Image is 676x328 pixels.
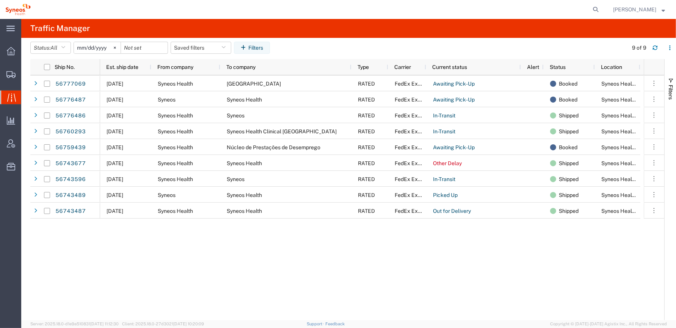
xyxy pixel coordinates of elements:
[158,176,193,182] span: Syneos Health
[433,110,456,122] a: In-Transit
[559,171,579,187] span: Shipped
[433,205,471,217] a: Out for Delivery
[358,97,375,103] span: RATED
[90,322,119,326] span: [DATE] 11:12:30
[433,126,456,138] a: In-Transit
[227,112,245,119] span: Syneos
[30,42,71,54] button: Status:All
[107,208,123,214] span: 09/09/2025
[227,160,262,166] span: Syneos Health
[106,64,138,70] span: Est. ship date
[432,64,467,70] span: Current status
[227,176,245,182] span: Syneos
[171,42,231,54] button: Saved filters
[433,173,456,186] a: In-Transit
[226,64,256,70] span: To company
[30,322,119,326] span: Server: 2025.18.0-d1e9a510831
[158,112,193,119] span: Syneos Health
[158,208,193,214] span: Syneos Health
[158,144,193,150] span: Syneos Health
[227,128,337,134] span: Syneos Health Clinical Spain
[395,160,431,166] span: FedEx Express
[158,192,176,198] span: Syneos
[227,81,281,87] span: Hospital Universitario Virgen de la Victoria
[358,176,375,182] span: RATED
[395,144,431,150] span: FedEx Express
[74,42,121,53] input: Not set
[358,144,375,150] span: RATED
[173,322,204,326] span: [DATE] 10:20:09
[107,192,123,198] span: 09/09/2025
[358,208,375,214] span: RATED
[559,139,577,155] span: Booked
[433,94,475,106] a: Awaiting Pick-Up
[559,187,579,203] span: Shipped
[395,128,431,134] span: FedEx Express
[550,64,566,70] span: Status
[107,97,123,103] span: 09/11/2025
[107,160,123,166] span: 09/08/2025
[5,4,31,15] img: logo
[55,142,86,154] a: 56759439
[55,78,86,90] a: 56777069
[107,144,123,150] span: 09/09/2025
[227,208,262,214] span: Syneos Health
[395,192,431,198] span: FedEx Express
[30,19,90,38] h4: Traffic Manager
[55,126,86,138] a: 56760293
[325,322,345,326] a: Feedback
[559,203,579,219] span: Shipped
[158,128,193,134] span: Syneos Health
[107,112,123,119] span: 09/10/2025
[358,160,375,166] span: RATED
[55,173,86,186] a: 56743596
[55,110,86,122] a: 56776486
[107,176,123,182] span: 09/08/2025
[121,42,168,53] input: Not set
[55,158,86,170] a: 56743677
[107,81,123,87] span: 09/11/2025
[358,64,369,70] span: Type
[227,97,262,103] span: Syneos Health
[55,94,86,106] a: 56776487
[613,5,656,14] span: Bianca Suriol Galimany
[55,64,75,70] span: Ship No.
[668,85,674,100] span: Filters
[157,64,193,70] span: From company
[433,142,475,154] a: Awaiting Pick-Up
[433,78,475,90] a: Awaiting Pick-Up
[50,45,57,51] span: All
[358,192,375,198] span: RATED
[55,189,86,201] a: 56743489
[433,158,462,170] a: Other Delay
[227,192,262,198] span: Syneos Health
[307,322,326,326] a: Support
[395,112,431,119] span: FedEx Express
[559,123,579,139] span: Shipped
[527,64,539,70] span: Alert
[613,5,665,14] button: [PERSON_NAME]
[550,321,667,327] span: Copyright © [DATE]-[DATE] Agistix Inc., All Rights Reserved
[358,81,375,87] span: RATED
[394,64,411,70] span: Carrier
[632,44,646,52] div: 9 of 9
[107,128,123,134] span: 09/10/2025
[559,108,579,123] span: Shipped
[55,205,86,217] a: 56743487
[395,208,431,214] span: FedEx Express
[559,76,577,92] span: Booked
[559,92,577,108] span: Booked
[358,112,375,119] span: RATED
[227,144,320,150] span: Núcleo de Prestações de Desemprego
[158,160,193,166] span: Syneos Health
[559,155,579,171] span: Shipped
[122,322,204,326] span: Client: 2025.18.0-27d3021
[395,97,431,103] span: FedEx Express
[158,81,193,87] span: Syneos Health
[158,97,176,103] span: Syneos
[234,42,270,54] button: Filters
[433,189,458,201] a: Picked Up
[601,64,622,70] span: Location
[358,128,375,134] span: RATED
[395,81,431,87] span: FedEx Express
